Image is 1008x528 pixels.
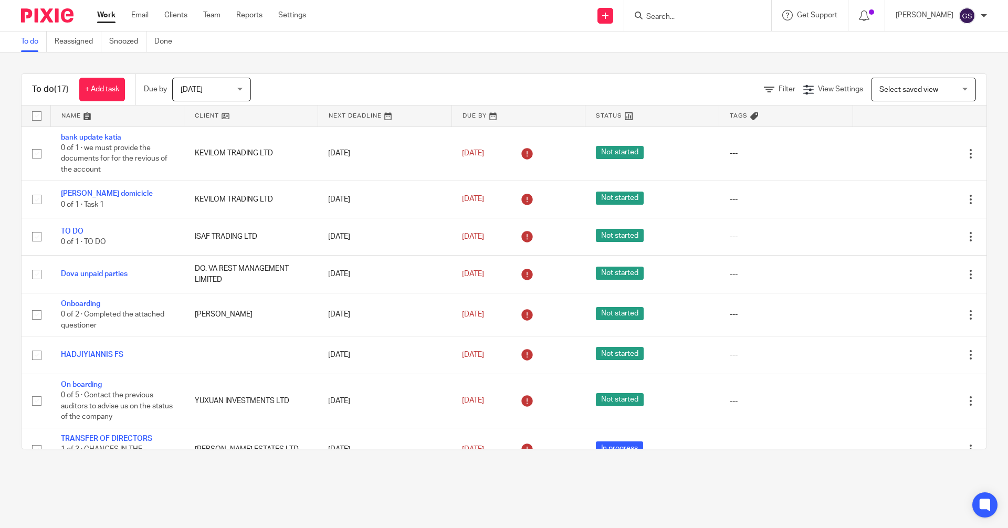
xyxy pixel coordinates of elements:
[54,85,69,93] span: (17)
[462,150,484,157] span: [DATE]
[730,231,843,242] div: ---
[462,446,484,453] span: [DATE]
[318,218,451,255] td: [DATE]
[318,374,451,428] td: [DATE]
[318,126,451,181] td: [DATE]
[109,31,146,52] a: Snoozed
[318,181,451,218] td: [DATE]
[184,428,318,471] td: [PERSON_NAME] ESTATES LTD
[596,267,644,280] span: Not started
[61,351,123,358] a: HADJIYIANNIS FS
[97,10,115,20] a: Work
[462,196,484,203] span: [DATE]
[61,300,100,308] a: Onboarding
[779,86,795,93] span: Filter
[61,201,104,208] span: 0 of 1 · Task 1
[596,347,644,360] span: Not started
[596,441,643,455] span: In progress
[61,144,167,173] span: 0 of 1 · we must provide the documents for for the revious of the account
[55,31,101,52] a: Reassigned
[61,392,173,420] span: 0 of 5 · Contact the previous auditors to advise us on the status of the company
[462,311,484,318] span: [DATE]
[462,270,484,278] span: [DATE]
[21,8,73,23] img: Pixie
[61,446,150,464] span: 1 of 3 · CHANGES IN THE REGISTER OF COMAPNIES
[730,194,843,205] div: ---
[462,397,484,405] span: [DATE]
[462,351,484,358] span: [DATE]
[61,134,121,141] a: bank update katia
[61,435,152,442] a: TRANSFER OF DIRECTORS
[79,78,125,101] a: + Add task
[959,7,975,24] img: svg%3E
[131,10,149,20] a: Email
[818,86,863,93] span: View Settings
[61,311,164,329] span: 0 of 2 · Completed the attached questioner
[730,269,843,279] div: ---
[278,10,306,20] a: Settings
[645,13,740,22] input: Search
[61,270,128,278] a: Dova unpaid parties
[181,86,203,93] span: [DATE]
[596,393,644,406] span: Not started
[596,192,644,205] span: Not started
[730,444,843,455] div: ---
[236,10,262,20] a: Reports
[184,293,318,336] td: [PERSON_NAME]
[730,148,843,159] div: ---
[596,146,644,159] span: Not started
[184,181,318,218] td: KEVILOM TRADING LTD
[184,374,318,428] td: YUXUAN INVESTMENTS LTD
[596,307,644,320] span: Not started
[318,336,451,374] td: [DATE]
[730,309,843,320] div: ---
[797,12,837,19] span: Get Support
[203,10,220,20] a: Team
[318,256,451,293] td: [DATE]
[730,350,843,360] div: ---
[318,293,451,336] td: [DATE]
[154,31,180,52] a: Done
[896,10,953,20] p: [PERSON_NAME]
[184,126,318,181] td: KEVILOM TRADING LTD
[462,233,484,240] span: [DATE]
[879,86,938,93] span: Select saved view
[184,218,318,255] td: ISAF TRADING LTD
[61,190,153,197] a: [PERSON_NAME] domicicle
[730,113,748,119] span: Tags
[596,229,644,242] span: Not started
[21,31,47,52] a: To do
[318,428,451,471] td: [DATE]
[61,381,102,388] a: On boarding
[32,84,69,95] h1: To do
[164,10,187,20] a: Clients
[144,84,167,94] p: Due by
[184,256,318,293] td: DO. VA REST MANAGEMENT LIMITED
[61,228,83,235] a: TO DO
[61,238,106,246] span: 0 of 1 · TO DO
[730,396,843,406] div: ---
